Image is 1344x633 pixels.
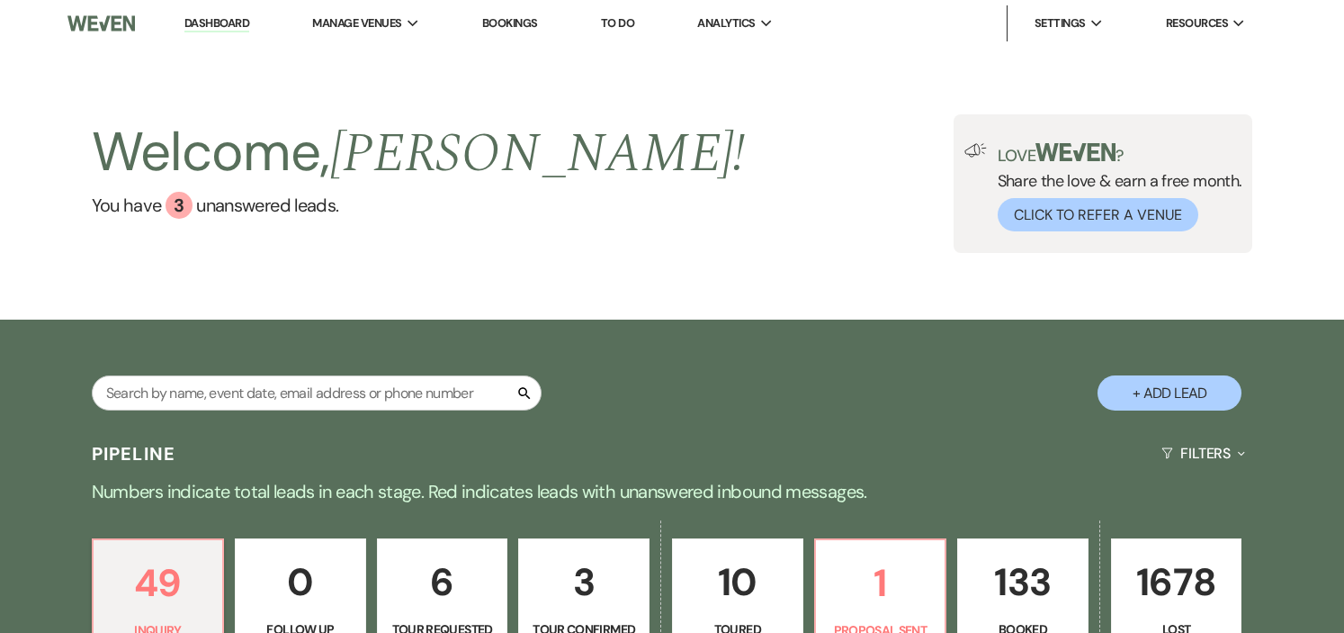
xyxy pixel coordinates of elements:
a: Dashboard [184,15,249,32]
button: Filters [1154,430,1252,477]
p: 1678 [1123,552,1231,612]
a: You have 3 unanswered leads. [92,192,746,219]
h3: Pipeline [92,441,176,466]
p: 6 [389,552,497,612]
div: Share the love & earn a free month. [987,143,1242,231]
span: Resources [1166,14,1228,32]
span: Manage Venues [312,14,401,32]
p: 10 [684,552,792,612]
img: loud-speaker-illustration.svg [964,143,987,158]
span: Settings [1035,14,1086,32]
h2: Welcome, [92,114,746,192]
button: Click to Refer a Venue [998,198,1198,231]
button: + Add Lead [1098,375,1241,411]
img: Weven Logo [67,5,135,42]
p: Love ? [998,143,1242,164]
span: Analytics [697,14,755,32]
img: weven-logo-green.svg [1035,143,1116,161]
a: Bookings [482,15,538,31]
a: To Do [601,15,634,31]
p: 49 [104,553,212,613]
p: 0 [246,552,354,612]
p: 1 [827,553,935,613]
p: Numbers indicate total leads in each stage. Red indicates leads with unanswered inbound messages. [24,477,1320,506]
input: Search by name, event date, email address or phone number [92,375,542,411]
span: [PERSON_NAME] ! [330,113,746,195]
div: 3 [166,192,193,219]
p: 3 [530,552,638,612]
p: 133 [969,552,1077,612]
